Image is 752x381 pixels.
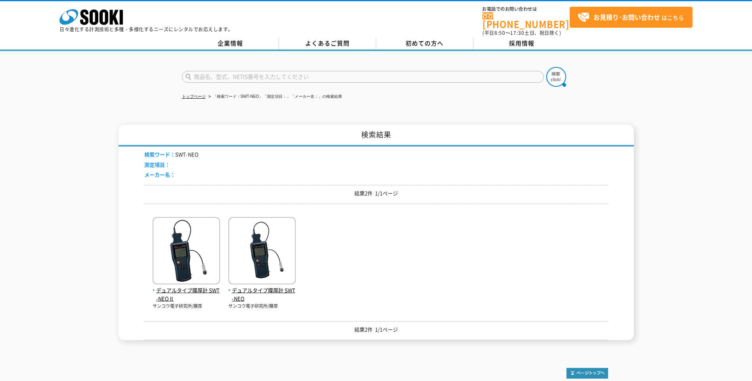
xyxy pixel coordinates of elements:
span: 8:50 [494,29,505,36]
span: はこちら [578,11,684,23]
span: メーカー名： [144,171,175,178]
a: トップページ [182,94,206,99]
span: 検索ワード： [144,150,175,158]
span: 17:30 [510,29,524,36]
a: 採用情報 [473,38,570,50]
p: 結果2件 1/1ページ [144,189,608,198]
a: 初めての方へ [376,38,473,50]
img: SWT-NEOⅡ [153,217,220,286]
a: お見積り･お問い合わせはこちら [570,7,693,28]
span: 初めての方へ [406,39,444,48]
a: デュアルタイプ膜厚計 SWT-NEO [228,278,296,303]
input: 商品名、型式、NETIS番号を入力してください [182,71,544,83]
span: 測定項目： [144,161,170,168]
a: [PHONE_NUMBER] [482,12,570,29]
span: お電話でのお問い合わせは [482,7,570,11]
li: 「検索ワード：SWT-NEO」「測定項目：」「メーカー名：」の検索結果 [207,93,343,101]
h1: 検索結果 [119,125,634,147]
li: SWT-NEO [144,150,199,159]
img: SWT-NEO [228,217,296,286]
a: 企業情報 [182,38,279,50]
strong: お見積り･お問い合わせ [593,12,660,22]
p: 結果2件 1/1ページ [144,326,608,334]
img: btn_search.png [546,67,566,87]
a: よくあるご質問 [279,38,376,50]
p: サンコウ電子研究所/膜厚 [153,303,220,310]
p: サンコウ電子研究所/膜厚 [228,303,296,310]
span: デュアルタイプ膜厚計 SWT-NEO [228,286,296,303]
p: 日々進化する計測技術と多種・多様化するニーズにレンタルでお応えします。 [59,27,233,32]
a: デュアルタイプ膜厚計 SWT-NEOⅡ [153,278,220,303]
span: (平日 ～ 土日、祝日除く) [482,29,561,36]
img: トップページへ [566,368,608,379]
span: デュアルタイプ膜厚計 SWT-NEOⅡ [153,286,220,303]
